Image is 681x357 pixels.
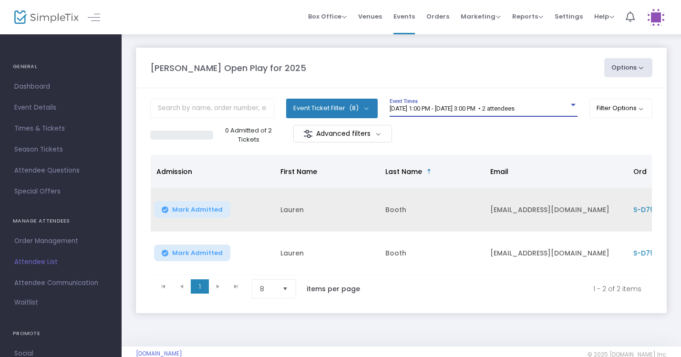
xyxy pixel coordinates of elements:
td: Lauren [275,232,380,275]
span: Box Office [308,12,347,21]
span: Mark Admitted [172,206,223,214]
button: Options [604,58,653,77]
td: [EMAIL_ADDRESS][DOMAIN_NAME] [485,188,628,232]
label: items per page [307,284,360,294]
td: Lauren [275,188,380,232]
input: Search by name, order number, email, ip address [150,99,274,118]
span: Dashboard [14,81,107,93]
span: Marketing [461,12,501,21]
span: Event Details [14,102,107,114]
m-panel-title: [PERSON_NAME] Open Play for 2025 [150,61,306,74]
span: Help [594,12,614,21]
button: Filter Options [589,99,653,118]
span: 8 [260,284,275,294]
span: Last Name [385,167,422,176]
h4: PROMOTE [13,324,109,343]
img: filter [303,129,313,139]
span: Mark Admitted [172,249,223,257]
span: (8) [349,104,359,112]
span: Special Offers [14,185,107,198]
td: [EMAIL_ADDRESS][DOMAIN_NAME] [485,232,628,275]
button: Mark Admitted [154,245,230,261]
span: Page 1 [191,279,209,294]
kendo-pager-info: 1 - 2 of 2 items [380,279,641,298]
span: Venues [358,4,382,29]
span: Times & Tickets [14,122,107,135]
span: Attendee Communication [14,277,107,289]
span: Attendee Questions [14,164,107,177]
span: Events [393,4,415,29]
td: Booth [380,232,485,275]
p: 0 Admitted of 2 Tickets [217,126,280,144]
span: Order ID [633,167,662,176]
span: [DATE] 1:00 PM - [DATE] 3:00 PM • 2 attendees [390,105,515,112]
span: Order Management [14,235,107,247]
h4: MANAGE ATTENDEES [13,212,109,231]
h4: GENERAL [13,57,109,76]
m-button: Advanced filters [293,125,392,143]
span: Season Tickets [14,143,107,156]
span: Admission [156,167,192,176]
span: Waitlist [14,298,38,307]
span: Attendee List [14,256,107,268]
button: Select [279,280,292,298]
div: Data table [151,155,652,275]
button: Event Ticket Filter(8) [286,99,378,118]
span: Email [490,167,508,176]
td: Booth [380,188,485,232]
span: Settings [555,4,583,29]
button: Mark Admitted [154,201,230,218]
span: First Name [280,167,317,176]
span: Reports [512,12,543,21]
span: Sortable [425,168,433,175]
span: Orders [426,4,449,29]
